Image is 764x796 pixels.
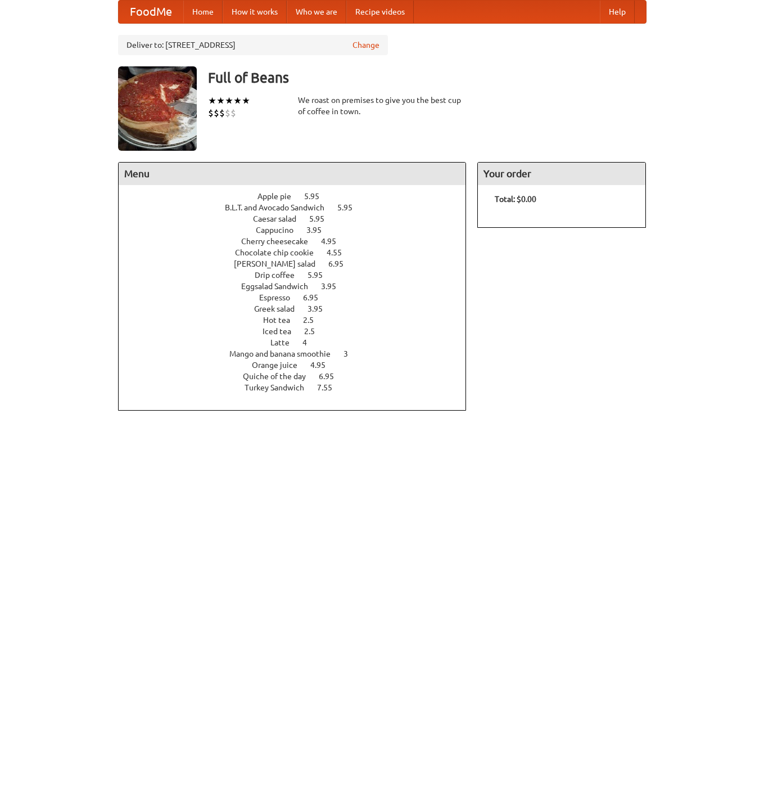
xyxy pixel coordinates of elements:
img: angular.jpg [118,66,197,151]
a: Espresso 6.95 [259,293,339,302]
li: $ [214,107,219,119]
span: Espresso [259,293,301,302]
h3: Full of Beans [208,66,647,89]
a: Recipe videos [346,1,414,23]
a: Eggsalad Sandwich 3.95 [241,282,357,291]
div: Deliver to: [STREET_ADDRESS] [118,35,388,55]
span: Chocolate chip cookie [235,248,325,257]
b: Total: $0.00 [495,195,536,204]
span: 3.95 [321,282,347,291]
span: 5.95 [308,271,334,280]
a: Apple pie 5.95 [257,192,340,201]
li: ★ [233,95,242,107]
a: Hot tea 2.5 [263,316,334,325]
li: $ [208,107,214,119]
a: Mango and banana smoothie 3 [229,349,369,358]
li: ★ [208,95,216,107]
span: B.L.T. and Avocado Sandwich [225,203,336,212]
a: Latte 4 [270,338,328,347]
span: 3.95 [308,304,334,313]
a: Cherry cheesecake 4.95 [241,237,357,246]
span: 4.95 [310,361,337,370]
a: Caesar salad 5.95 [253,214,345,223]
li: $ [219,107,225,119]
a: Orange juice 4.95 [252,361,346,370]
a: Who we are [287,1,346,23]
span: Latte [270,338,301,347]
span: Quiche of the day [243,372,317,381]
a: B.L.T. and Avocado Sandwich 5.95 [225,203,373,212]
span: Turkey Sandwich [245,383,315,392]
a: Drip coffee 5.95 [255,271,343,280]
span: 4.95 [321,237,347,246]
span: Caesar salad [253,214,308,223]
span: Cherry cheesecake [241,237,319,246]
span: 4 [302,338,318,347]
li: $ [225,107,230,119]
a: Cappucino 3.95 [256,226,342,235]
a: [PERSON_NAME] salad 6.95 [234,259,364,268]
span: Orange juice [252,361,309,370]
h4: Menu [119,163,466,185]
span: Cappucino [256,226,305,235]
a: FoodMe [119,1,183,23]
h4: Your order [478,163,645,185]
span: [PERSON_NAME] salad [234,259,327,268]
span: 6.95 [328,259,355,268]
span: 4.55 [327,248,353,257]
span: Iced tea [263,327,302,336]
a: Iced tea 2.5 [263,327,336,336]
span: 3 [343,349,359,358]
a: Change [352,39,379,51]
li: ★ [242,95,250,107]
span: 2.5 [304,327,326,336]
li: $ [230,107,236,119]
a: Chocolate chip cookie 4.55 [235,248,363,257]
span: 2.5 [303,316,325,325]
span: 6.95 [319,372,345,381]
li: ★ [225,95,233,107]
span: 3.95 [306,226,333,235]
span: 7.55 [317,383,343,392]
li: ★ [216,95,225,107]
a: How it works [223,1,287,23]
a: Turkey Sandwich 7.55 [245,383,353,392]
a: Greek salad 3.95 [254,304,343,313]
span: Eggsalad Sandwich [241,282,319,291]
span: Greek salad [254,304,306,313]
div: We roast on premises to give you the best cup of coffee in town. [298,95,467,117]
span: 5.95 [309,214,336,223]
span: Hot tea [263,316,301,325]
span: Mango and banana smoothie [229,349,342,358]
a: Help [600,1,635,23]
span: Drip coffee [255,271,306,280]
span: 5.95 [337,203,364,212]
span: Apple pie [257,192,302,201]
a: Home [183,1,223,23]
span: 5.95 [304,192,331,201]
span: 6.95 [303,293,329,302]
a: Quiche of the day 6.95 [243,372,355,381]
